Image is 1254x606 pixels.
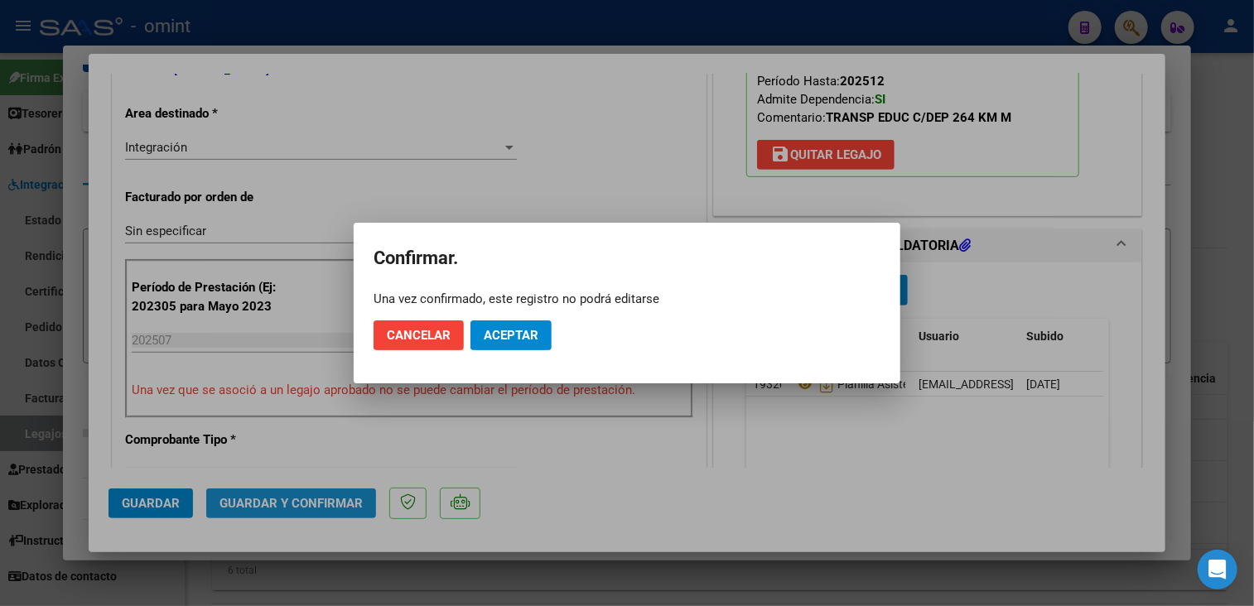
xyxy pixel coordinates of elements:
[374,320,464,350] button: Cancelar
[374,291,880,307] div: Una vez confirmado, este registro no podrá editarse
[1198,550,1237,589] div: Open Intercom Messenger
[484,328,538,343] span: Aceptar
[470,320,552,350] button: Aceptar
[374,243,880,274] h2: Confirmar.
[387,328,451,343] span: Cancelar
